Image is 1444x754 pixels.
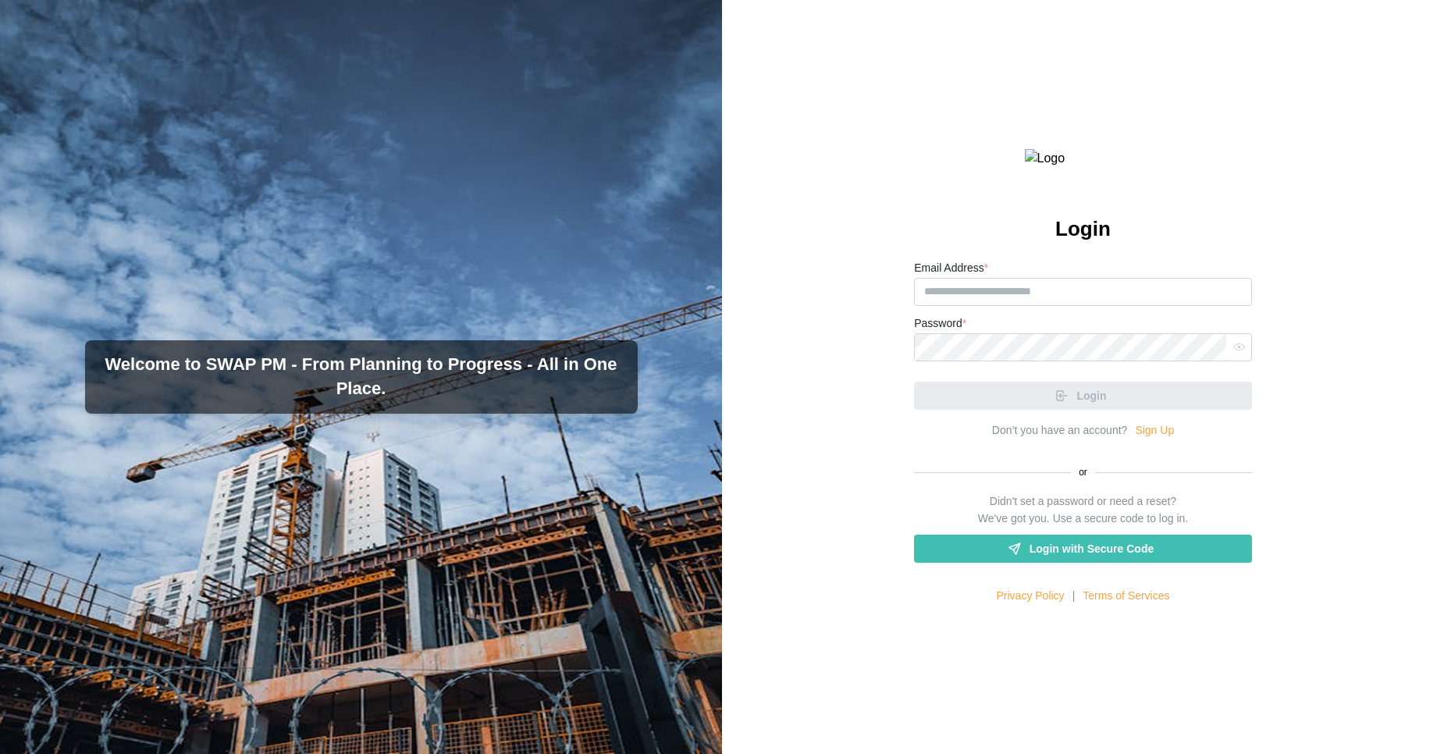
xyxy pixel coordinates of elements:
div: Didn't set a password or need a reset? We've got you. Use a secure code to log in. [978,493,1188,527]
a: Sign Up [1135,422,1174,439]
img: Logo [1025,149,1142,169]
div: | [1072,588,1076,605]
h3: Welcome to SWAP PM - From Planning to Progress - All in One Place. [98,353,625,401]
div: or [914,465,1252,480]
span: Login with Secure Code [1030,535,1154,562]
a: Privacy Policy [996,588,1064,605]
a: Terms of Services [1083,588,1169,605]
label: Password [914,315,966,333]
div: Don’t you have an account? [992,422,1128,439]
label: Email Address [914,260,988,277]
h2: Login [1055,215,1111,243]
a: Login with Secure Code [914,535,1252,563]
